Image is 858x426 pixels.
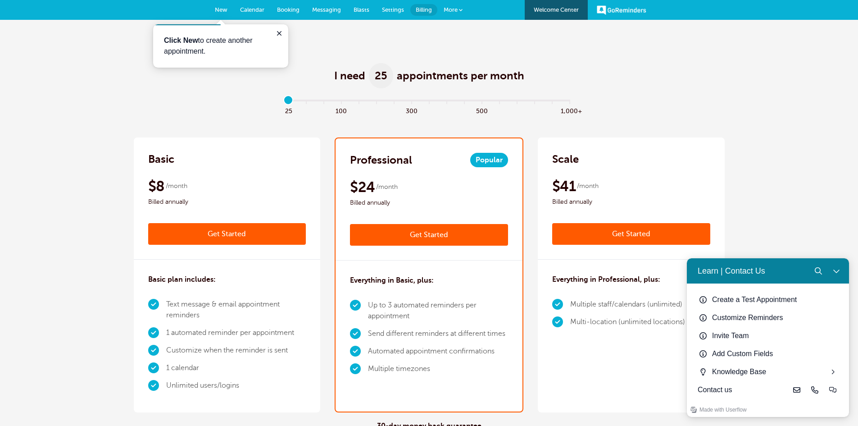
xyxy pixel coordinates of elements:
[280,105,297,115] span: 25
[570,313,685,331] li: Multi-location (unlimited locations)
[368,360,508,378] li: Multiple timezones
[570,296,685,313] li: Multiple staff/calendars (unlimited)
[354,6,369,13] span: Blasts
[332,105,350,115] span: 100
[410,4,437,16] a: Billing
[350,153,412,167] h2: Professional
[577,181,599,192] span: /month
[166,324,306,342] li: 1 automated reminder per appointment
[166,296,306,324] li: Text message & email appointment reminders
[397,69,524,83] span: appointments per month
[148,274,216,285] h3: Basic plan includes:
[148,197,306,207] span: Billed annually
[444,6,458,13] span: More
[552,152,579,166] h2: Scale
[148,177,165,195] span: $8
[166,181,187,192] span: /month
[350,224,508,246] a: Get Started
[552,223,710,245] a: Get Started
[166,342,306,359] li: Customize when the reminder is sent
[561,105,578,115] span: 1,000+
[416,6,432,13] span: Billing
[153,24,288,68] iframe: tooltip
[334,69,365,83] span: I need
[166,377,306,394] li: Unlimited users/logins
[312,6,341,13] span: Messaging
[215,6,227,13] span: New
[277,6,300,13] span: Booking
[350,197,508,208] span: Billed annually
[473,105,490,115] span: 500
[382,6,404,13] span: Settings
[403,105,420,115] span: 300
[470,153,508,167] span: Popular
[376,182,398,192] span: /month
[350,275,434,286] h3: Everything in Basic, plus:
[687,258,849,417] iframe: Resource center
[148,223,306,245] a: Get Started
[368,343,508,360] li: Automated appointment confirmations
[368,297,508,325] li: Up to 3 automated reminders per appointment
[148,152,174,166] h2: Basic
[369,63,393,88] span: 25
[368,325,508,343] li: Send different reminders at different times
[552,274,660,285] h3: Everything in Professional, plus:
[166,359,306,377] li: 1 calendar
[552,177,576,195] span: $41
[240,6,264,13] span: Calendar
[552,197,710,207] span: Billed annually
[350,178,375,196] span: $24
